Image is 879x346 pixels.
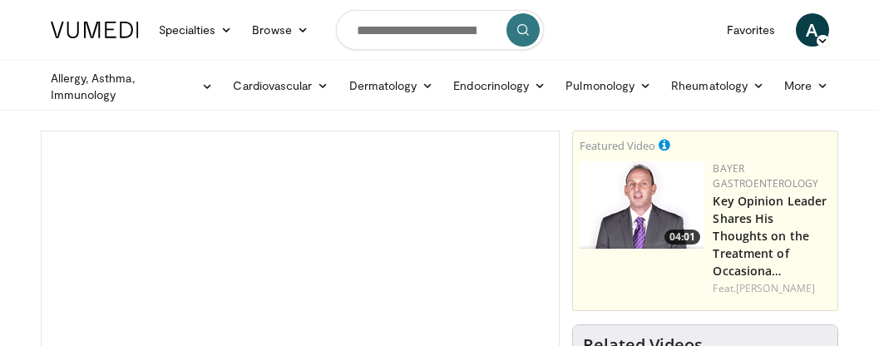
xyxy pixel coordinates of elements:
a: Specialties [149,13,243,47]
a: Favorites [717,13,786,47]
a: Browse [242,13,319,47]
a: [PERSON_NAME] [736,281,815,295]
a: Cardiovascular [223,69,338,102]
a: 04:01 [580,161,704,249]
input: Search topics, interventions [336,10,544,50]
a: Rheumatology [661,69,774,102]
a: Bayer Gastroenterology [713,161,818,190]
img: VuMedi Logo [51,22,139,38]
a: Allergy, Asthma, Immunology [41,70,224,103]
a: More [774,69,838,102]
a: Pulmonology [556,69,661,102]
div: Feat. [713,281,831,296]
small: Featured Video [580,138,655,153]
a: A [796,13,829,47]
span: 04:01 [664,230,700,245]
a: Key Opinion Leader Shares His Thoughts on the Treatment of Occasiona… [713,193,827,279]
a: Dermatology [339,69,444,102]
a: Endocrinology [443,69,556,102]
img: 9828b8df-38ad-4333-b93d-bb657251ca89.png.150x105_q85_crop-smart_upscale.png [580,161,704,249]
